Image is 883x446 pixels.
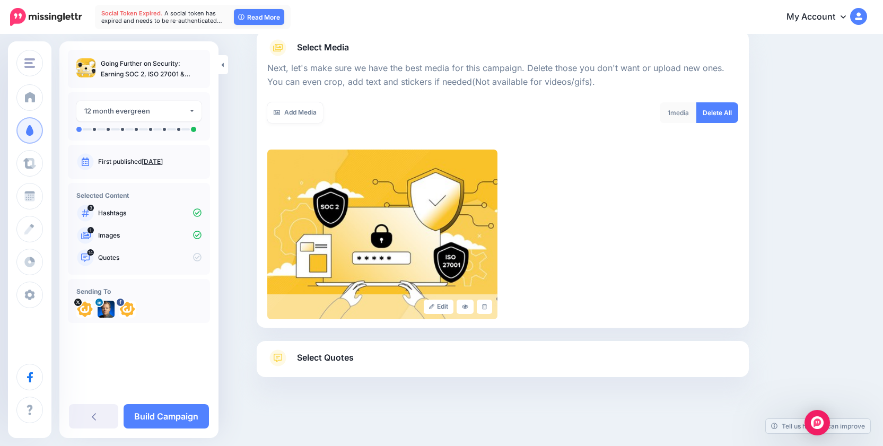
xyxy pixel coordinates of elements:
[267,102,323,123] a: Add Media
[98,157,202,167] p: First published
[98,253,202,263] p: Quotes
[88,249,94,256] span: 14
[805,410,830,435] div: Open Intercom Messenger
[101,10,222,24] span: A social token has expired and needs to be re-authenticated…
[297,351,354,365] span: Select Quotes
[267,150,497,319] img: 6868cc580beafe43b19dc590fb39d551_large.jpg
[668,109,670,117] span: 1
[98,301,115,318] img: 1516157769688-84710.png
[101,10,163,17] span: Social Token Expired.
[267,39,738,56] a: Select Media
[76,301,93,318] img: WND2RMa3-11862.png
[76,287,202,295] h4: Sending To
[101,58,202,80] p: Going Further on Security: Earning SOC 2, ISO 27001 & More
[696,102,738,123] a: Delete All
[142,158,163,165] a: [DATE]
[24,58,35,68] img: menu.png
[98,208,202,218] p: Hashtags
[88,227,94,233] span: 1
[234,9,284,25] a: Read More
[297,40,349,55] span: Select Media
[88,205,94,211] span: 3
[267,56,738,319] div: Select Media
[267,62,738,89] p: Next, let's make sure we have the best media for this campaign. Delete those you don't want or up...
[267,349,738,377] a: Select Quotes
[84,105,189,117] div: 12 month evergreen
[10,8,82,26] img: Missinglettr
[98,231,202,240] p: Images
[660,102,697,123] div: media
[424,300,454,314] a: Edit
[76,101,202,121] button: 12 month evergreen
[119,301,136,318] img: 294216085_733586221362840_6419865137151145949_n-bsa146946.png
[76,191,202,199] h4: Selected Content
[776,4,867,30] a: My Account
[76,58,95,77] img: 6868cc580beafe43b19dc590fb39d551_thumb.jpg
[766,419,870,433] a: Tell us how we can improve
